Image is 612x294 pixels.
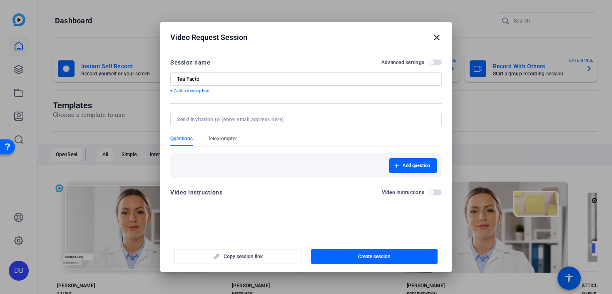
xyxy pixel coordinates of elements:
div: Video Request Session [170,32,442,42]
span: Teleprompter [208,135,237,142]
mat-icon: close [432,32,442,42]
button: Create session [311,249,438,264]
span: Questions [170,135,193,142]
input: Send invitation to (enter email address here) [177,116,432,123]
div: Session name [170,57,210,67]
span: Create session [358,253,391,260]
span: Add question [403,162,430,169]
input: Enter Session Name [177,76,435,82]
h2: Advanced settings [381,59,424,66]
p: + Add a description [170,87,442,94]
button: Add question [389,158,437,173]
h2: Video Instructions [382,189,425,196]
div: Video Instructions [170,187,222,197]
